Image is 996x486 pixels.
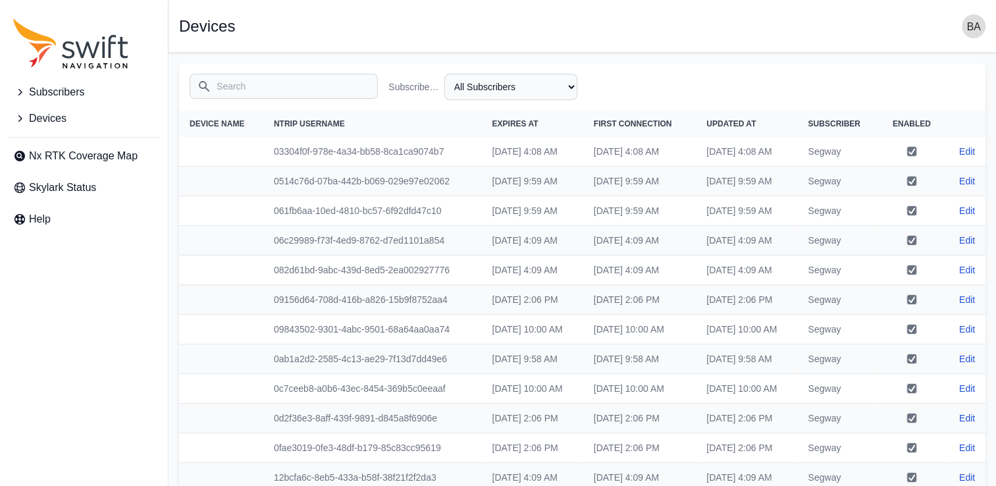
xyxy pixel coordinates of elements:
[797,285,878,315] td: Segway
[263,226,482,256] td: 06c29989-f73f-4ed9-8762-d7ed1101a854
[797,111,878,137] th: Subscriber
[696,315,797,344] td: [DATE] 10:00 AM
[481,315,583,344] td: [DATE] 10:00 AM
[263,285,482,315] td: 09156d64-708d-416b-a826-15b9f8752aa4
[797,196,878,226] td: Segway
[481,256,583,285] td: [DATE] 4:09 AM
[879,111,945,137] th: Enabled
[797,404,878,433] td: Segway
[263,344,482,374] td: 0ab1a2d2-2585-4c13-ae29-7f13d7dd49e6
[263,196,482,226] td: 061fb6aa-10ed-4810-bc57-6f92dfd47c10
[696,344,797,374] td: [DATE] 9:58 AM
[959,323,975,336] a: Edit
[583,285,696,315] td: [DATE] 2:06 PM
[959,412,975,425] a: Edit
[959,145,975,158] a: Edit
[481,285,583,315] td: [DATE] 2:06 PM
[8,175,160,201] a: Skylark Status
[959,263,975,277] a: Edit
[263,111,482,137] th: NTRIP Username
[696,167,797,196] td: [DATE] 9:59 AM
[696,196,797,226] td: [DATE] 9:59 AM
[8,206,160,232] a: Help
[179,18,235,34] h1: Devices
[959,293,975,306] a: Edit
[696,256,797,285] td: [DATE] 4:09 AM
[583,256,696,285] td: [DATE] 4:09 AM
[481,226,583,256] td: [DATE] 4:09 AM
[179,111,263,137] th: Device Name
[583,196,696,226] td: [DATE] 9:59 AM
[594,119,672,128] span: First Connection
[959,204,975,217] a: Edit
[706,119,756,128] span: Updated At
[797,433,878,463] td: Segway
[959,352,975,365] a: Edit
[481,404,583,433] td: [DATE] 2:06 PM
[797,226,878,256] td: Segway
[696,404,797,433] td: [DATE] 2:06 PM
[29,211,51,227] span: Help
[8,105,160,132] button: Devices
[481,374,583,404] td: [DATE] 10:00 AM
[444,74,577,100] select: Subscriber
[29,148,138,164] span: Nx RTK Coverage Map
[481,433,583,463] td: [DATE] 2:06 PM
[696,226,797,256] td: [DATE] 4:09 AM
[583,137,696,167] td: [DATE] 4:08 AM
[797,256,878,285] td: Segway
[797,315,878,344] td: Segway
[583,344,696,374] td: [DATE] 9:58 AM
[263,374,482,404] td: 0c7ceeb8-a0b6-43ec-8454-369b5c0eeaaf
[263,404,482,433] td: 0d2f36e3-8aff-439f-9891-d845a8f6906e
[583,404,696,433] td: [DATE] 2:06 PM
[583,433,696,463] td: [DATE] 2:06 PM
[481,196,583,226] td: [DATE] 9:59 AM
[696,374,797,404] td: [DATE] 10:00 AM
[583,374,696,404] td: [DATE] 10:00 AM
[263,137,482,167] td: 03304f0f-978e-4a34-bb58-8ca1ca9074b7
[263,256,482,285] td: 082d61bd-9abc-439d-8ed5-2ea002927776
[8,79,160,105] button: Subscribers
[29,180,96,196] span: Skylark Status
[797,167,878,196] td: Segway
[959,382,975,395] a: Edit
[481,137,583,167] td: [DATE] 4:08 AM
[388,80,438,94] label: Subscriber Name
[959,234,975,247] a: Edit
[481,344,583,374] td: [DATE] 9:58 AM
[263,433,482,463] td: 0fae3019-0fe3-48df-b179-85c83cc95619
[583,315,696,344] td: [DATE] 10:00 AM
[492,119,538,128] span: Expires At
[263,167,482,196] td: 0514c76d-07ba-442b-b069-029e97e02062
[263,315,482,344] td: 09843502-9301-4abc-9501-68a64aa0aa74
[481,167,583,196] td: [DATE] 9:59 AM
[962,14,985,38] img: user photo
[797,137,878,167] td: Segway
[959,471,975,484] a: Edit
[29,84,84,100] span: Subscribers
[583,167,696,196] td: [DATE] 9:59 AM
[583,226,696,256] td: [DATE] 4:09 AM
[797,374,878,404] td: Segway
[8,143,160,169] a: Nx RTK Coverage Map
[797,344,878,374] td: Segway
[959,175,975,188] a: Edit
[190,74,378,99] input: Search
[959,441,975,454] a: Edit
[29,111,66,126] span: Devices
[696,137,797,167] td: [DATE] 4:08 AM
[696,433,797,463] td: [DATE] 2:06 PM
[696,285,797,315] td: [DATE] 2:06 PM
